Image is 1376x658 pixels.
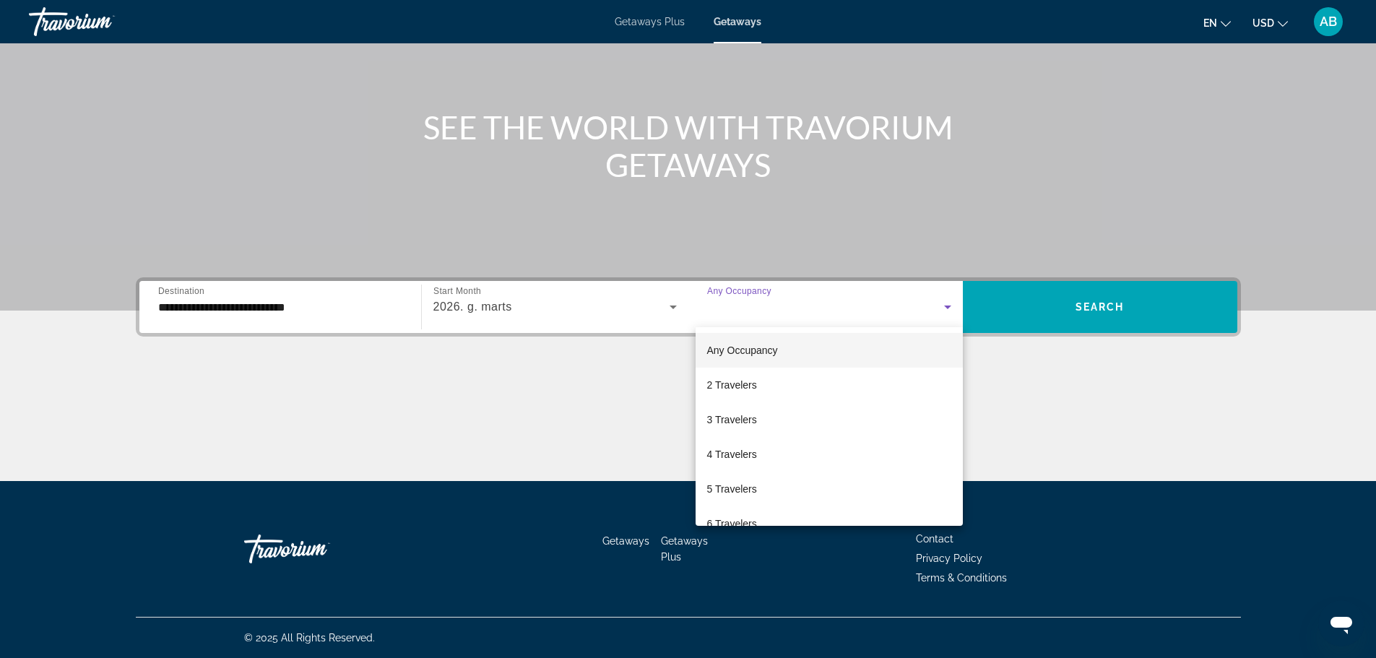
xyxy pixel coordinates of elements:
[707,515,757,532] span: 6 Travelers
[707,345,778,356] span: Any Occupancy
[707,411,757,428] span: 3 Travelers
[707,480,757,498] span: 5 Travelers
[1318,600,1364,646] iframe: Poga, lai palaistu ziņojumapmaiņas logu
[707,376,757,394] span: 2 Travelers
[707,446,757,463] span: 4 Travelers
